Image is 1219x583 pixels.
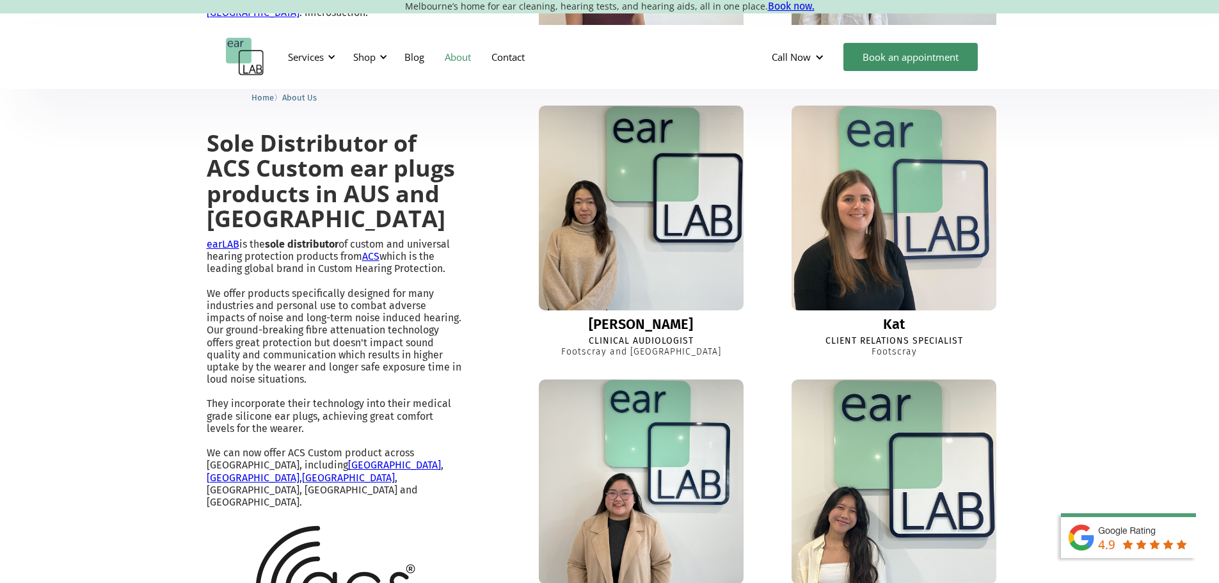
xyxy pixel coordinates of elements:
a: home [226,38,264,76]
h2: Sole Distributor of ACS Custom ear plugs products in AUS and [GEOGRAPHIC_DATA] [207,131,462,232]
a: Book an appointment [843,43,978,71]
strong: sole distributor [265,238,339,250]
a: About Us [282,91,317,103]
a: [GEOGRAPHIC_DATA] [348,459,441,471]
span: Home [251,93,274,102]
a: Contact [481,38,535,76]
div: Services [280,38,339,76]
a: Sharon[PERSON_NAME]Clinical AudiologistFootscray and [GEOGRAPHIC_DATA] [523,106,760,358]
a: [GEOGRAPHIC_DATA] [302,472,395,484]
div: Shop [353,51,376,63]
a: [GEOGRAPHIC_DATA] [207,472,299,484]
div: Clinical Audiologist [589,336,694,347]
div: Kat [883,317,905,332]
div: Footscray [872,347,917,358]
p: is the of custom and universal hearing protection products from which is the leading global brand... [207,238,462,508]
img: Sharon [538,104,745,312]
span: About Us [282,93,317,102]
div: Shop [346,38,391,76]
a: KatKatClient Relations SpecialistFootscray [776,106,1012,358]
a: About [434,38,481,76]
div: Services [288,51,324,63]
div: Footscray and [GEOGRAPHIC_DATA] [561,347,721,358]
img: Kat [792,106,996,310]
a: Home [251,91,274,103]
div: Call Now [772,51,811,63]
li: 〉 [251,91,282,104]
div: Call Now [761,38,837,76]
div: Client Relations Specialist [825,336,963,347]
a: earLAB [207,238,239,250]
div: [PERSON_NAME] [589,317,693,332]
a: Blog [394,38,434,76]
a: ACS [362,250,379,262]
